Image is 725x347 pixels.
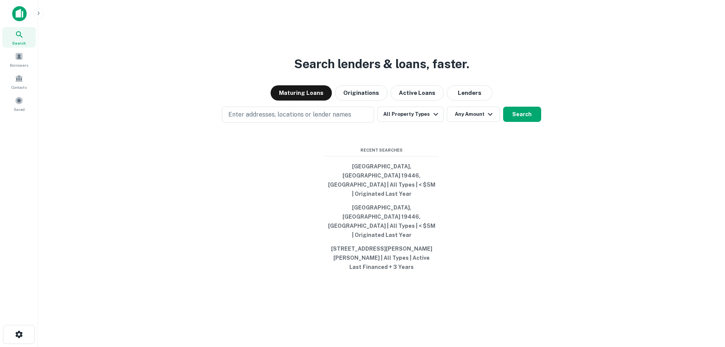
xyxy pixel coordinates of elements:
span: Search [12,40,26,46]
button: Any Amount [447,107,500,122]
a: Contacts [2,71,36,92]
button: [STREET_ADDRESS][PERSON_NAME][PERSON_NAME] | All Types | Active Last Financed + 3 Years [325,242,439,274]
button: Active Loans [390,85,444,101]
h3: Search lenders & loans, faster. [294,55,469,73]
button: All Property Types [377,107,443,122]
a: Borrowers [2,49,36,70]
img: capitalize-icon.png [12,6,27,21]
span: Contacts [11,84,27,90]
button: Enter addresses, locations or lender names [222,107,374,123]
button: Lenders [447,85,492,101]
a: Search [2,27,36,48]
button: Maturing Loans [271,85,332,101]
iframe: Chat Widget [687,286,725,323]
button: [GEOGRAPHIC_DATA], [GEOGRAPHIC_DATA] 19446, [GEOGRAPHIC_DATA] | All Types | < $5M | Originated La... [325,160,439,201]
span: Recent Searches [325,147,439,154]
button: Search [503,107,541,122]
span: Borrowers [10,62,28,68]
a: Saved [2,93,36,114]
p: Enter addresses, locations or lender names [228,110,351,119]
span: Saved [14,106,25,112]
button: [GEOGRAPHIC_DATA], [GEOGRAPHIC_DATA] 19446, [GEOGRAPHIC_DATA] | All Types | < $5M | Originated La... [325,201,439,242]
button: Originations [335,85,387,101]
